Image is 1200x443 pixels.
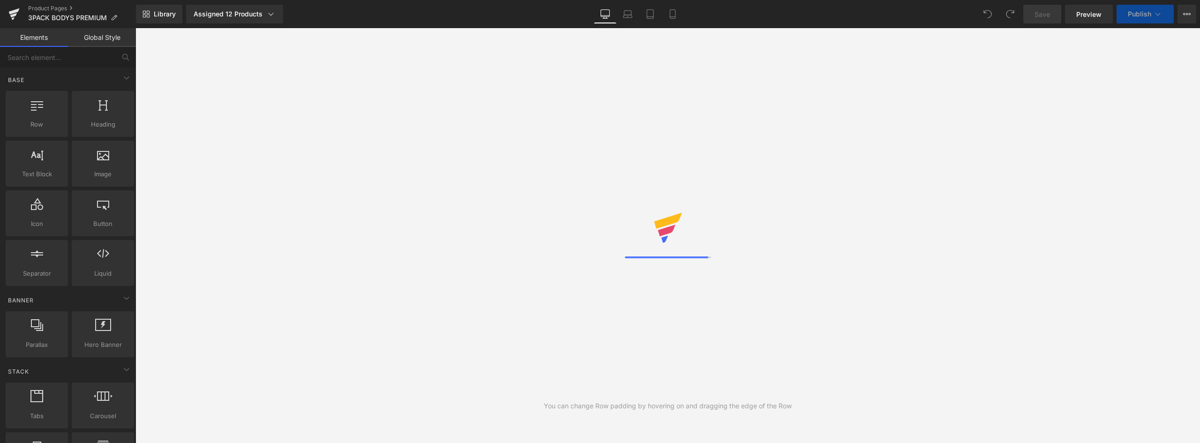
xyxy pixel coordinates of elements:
[1128,10,1151,18] span: Publish
[75,120,131,129] span: Heading
[639,5,661,23] a: Tablet
[75,411,131,421] span: Carousel
[1035,9,1050,19] span: Save
[75,340,131,350] span: Hero Banner
[28,5,136,12] a: Product Pages
[8,269,65,278] span: Separator
[1117,5,1174,23] button: Publish
[661,5,684,23] a: Mobile
[1065,5,1113,23] a: Preview
[544,401,792,411] div: You can change Row padding by hovering on and dragging the edge of the Row
[8,219,65,229] span: Icon
[616,5,639,23] a: Laptop
[7,75,25,84] span: Base
[68,28,136,47] a: Global Style
[28,14,107,22] span: 3PACK BODYS PREMIUM
[75,169,131,179] span: Image
[1177,5,1196,23] button: More
[154,10,176,18] span: Library
[7,296,35,305] span: Banner
[594,5,616,23] a: Desktop
[1001,5,1020,23] button: Redo
[8,411,65,421] span: Tabs
[8,169,65,179] span: Text Block
[75,219,131,229] span: Button
[7,367,30,376] span: Stack
[75,269,131,278] span: Liquid
[1076,9,1102,19] span: Preview
[194,9,276,19] div: Assigned 12 Products
[978,5,997,23] button: Undo
[8,340,65,350] span: Parallax
[8,120,65,129] span: Row
[136,5,182,23] a: New Library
